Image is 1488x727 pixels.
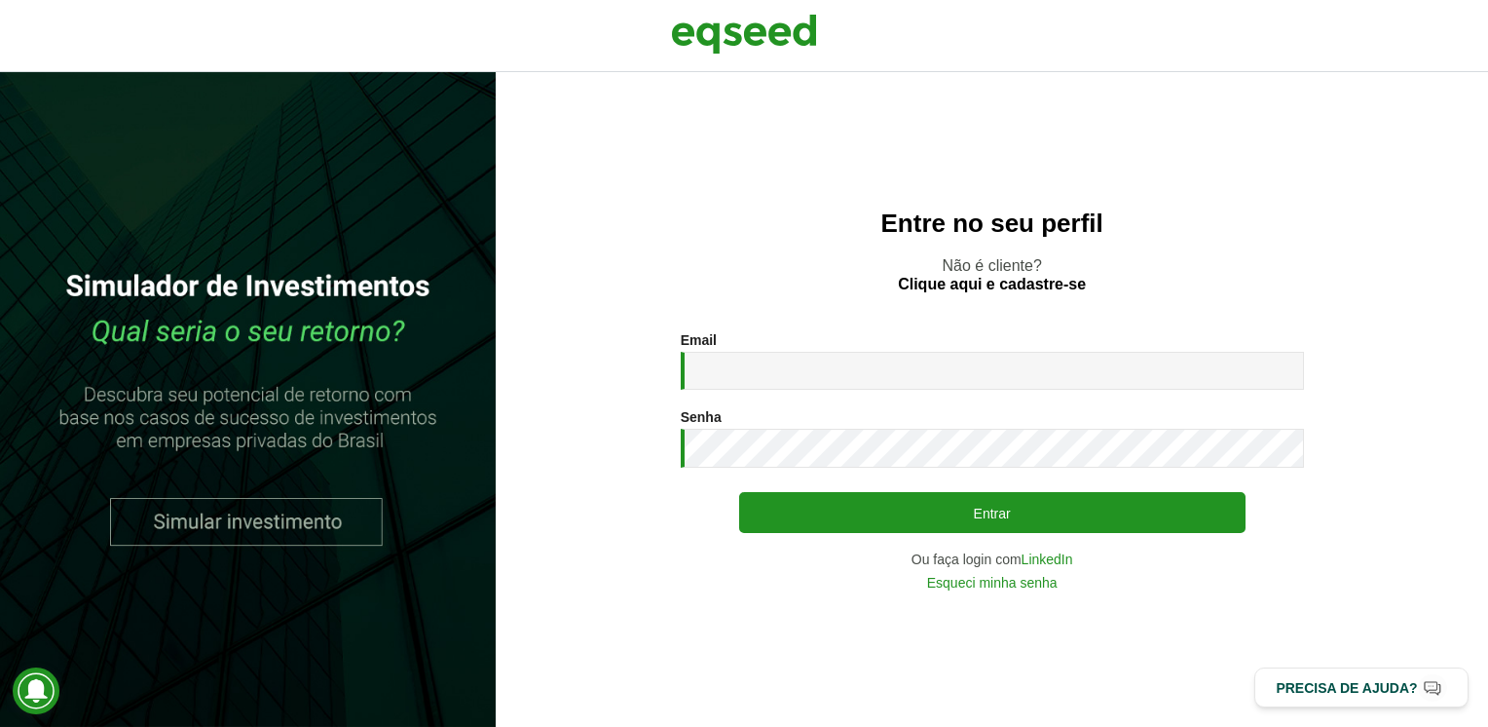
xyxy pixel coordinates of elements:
[1022,553,1073,566] a: LinkedIn
[535,210,1449,238] h2: Entre no seu perfil
[535,256,1449,293] p: Não é cliente?
[681,553,1304,566] div: Ou faça login com
[927,576,1058,590] a: Esqueci minha senha
[898,277,1086,292] a: Clique aqui e cadastre-se
[671,10,817,58] img: EqSeed Logo
[681,410,722,424] label: Senha
[739,492,1246,533] button: Entrar
[681,333,717,347] label: Email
